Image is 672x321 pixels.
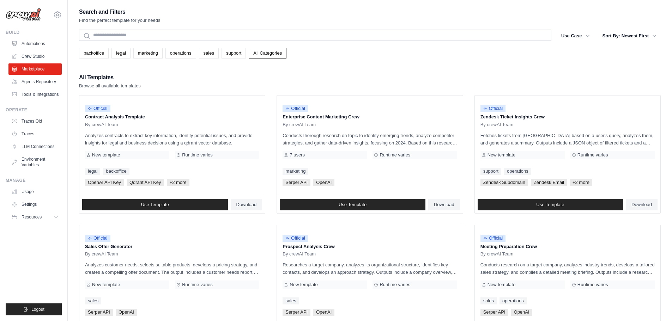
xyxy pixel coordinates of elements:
[598,30,661,42] button: Sort By: Newest First
[167,179,189,186] span: +2 more
[380,152,410,158] span: Runtime varies
[480,113,655,121] p: Zendesk Ticket Insights Crew
[249,48,286,58] a: All Categories
[236,202,257,208] span: Download
[570,179,592,186] span: +2 more
[313,309,334,316] span: OpenAI
[6,8,41,21] img: Logo
[283,243,457,250] p: Prospect Analysis Crew
[182,282,213,288] span: Runtime varies
[8,51,62,62] a: Crew Studio
[480,105,506,112] span: Official
[182,152,213,158] span: Runtime varies
[85,297,101,304] a: sales
[478,199,623,210] a: Use Template
[283,113,457,121] p: Enterprise Content Marketing Crew
[85,261,259,276] p: Analyzes customer needs, selects suitable products, develops a pricing strategy, and creates a co...
[22,214,42,220] span: Resources
[85,309,113,316] span: Serper API
[231,199,262,210] a: Download
[480,179,528,186] span: Zendesk Subdomain
[8,38,62,49] a: Automations
[111,48,130,58] a: legal
[339,202,367,208] span: Use Template
[500,297,527,304] a: operations
[313,179,334,186] span: OpenAI
[480,261,655,276] p: Conducts research on a target company, analyzes industry trends, develops a tailored sales strate...
[290,282,317,288] span: New template
[199,48,219,58] a: sales
[480,297,497,304] a: sales
[85,168,100,175] a: legal
[6,30,62,35] div: Build
[8,141,62,152] a: LLM Connections
[79,73,141,82] h2: All Templates
[85,122,118,128] span: By crewAI Team
[8,89,62,100] a: Tools & Integrations
[8,116,62,127] a: Traces Old
[380,282,410,288] span: Runtime varies
[434,202,454,208] span: Download
[283,122,316,128] span: By crewAI Team
[85,132,259,147] p: Analyzes contracts to extract key information, identify potential issues, and provide insights fo...
[79,17,161,24] p: Find the perfect template for your needs
[222,48,246,58] a: support
[577,152,608,158] span: Runtime varies
[283,168,308,175] a: marketing
[85,235,110,242] span: Official
[488,152,515,158] span: New template
[85,179,124,186] span: OpenAI API Key
[283,179,310,186] span: Serper API
[428,199,460,210] a: Download
[480,309,508,316] span: Serper API
[8,128,62,140] a: Traces
[31,307,44,312] span: Logout
[504,168,531,175] a: operations
[165,48,196,58] a: operations
[8,211,62,223] button: Resources
[631,202,652,208] span: Download
[480,168,501,175] a: support
[103,168,129,175] a: backoffice
[480,243,655,250] p: Meeting Preparation Crew
[116,309,137,316] span: OpenAI
[511,309,532,316] span: OpenAI
[626,199,658,210] a: Download
[85,105,110,112] span: Official
[79,82,141,89] p: Browse all available templates
[6,303,62,315] button: Logout
[79,48,109,58] a: backoffice
[133,48,163,58] a: marketing
[85,243,259,250] p: Sales Offer Generator
[8,199,62,210] a: Settings
[8,154,62,171] a: Environment Variables
[290,152,305,158] span: 7 users
[79,7,161,17] h2: Search and Filters
[531,179,567,186] span: Zendesk Email
[283,105,308,112] span: Official
[577,282,608,288] span: Runtime varies
[8,63,62,75] a: Marketplace
[280,199,425,210] a: Use Template
[6,178,62,183] div: Manage
[85,113,259,121] p: Contract Analysis Template
[480,251,514,257] span: By crewAI Team
[6,107,62,113] div: Operate
[480,132,655,147] p: Fetches tickets from [GEOGRAPHIC_DATA] based on a user's query, analyzes them, and generates a su...
[85,251,118,257] span: By crewAI Team
[283,309,310,316] span: Serper API
[82,199,228,210] a: Use Template
[92,282,120,288] span: New template
[536,202,564,208] span: Use Template
[283,297,299,304] a: sales
[283,251,316,257] span: By crewAI Team
[92,152,120,158] span: New template
[480,122,514,128] span: By crewAI Team
[283,261,457,276] p: Researches a target company, analyzes its organizational structure, identifies key contacts, and ...
[127,179,164,186] span: Qdrant API Key
[8,76,62,87] a: Agents Repository
[283,235,308,242] span: Official
[283,132,457,147] p: Conducts thorough research on topic to identify emerging trends, analyze competitor strategies, a...
[557,30,594,42] button: Use Case
[8,186,62,197] a: Usage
